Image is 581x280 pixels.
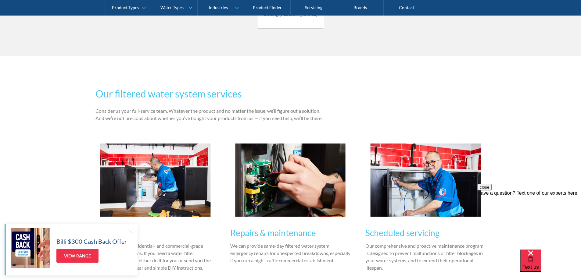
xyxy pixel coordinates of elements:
[370,144,481,217] img: The Water People team member servicing water filter
[11,228,50,268] img: Billi $300 Cash Back Offer
[95,107,330,122] p: Consider us your full-service team. Whatever the product and no matter the issue, we’ll figure ou...
[230,226,351,239] h3: Repairs & maintenance
[95,226,216,239] h3: Installation
[56,237,127,246] h5: Billi $300 Cash Back Offer
[112,5,139,10] div: Product Types
[365,226,486,239] h3: Scheduled servicing
[477,184,581,257] iframe: podium webchat widget prompt
[235,144,346,217] img: The Water People team member working on switch board for water filter
[100,144,211,217] img: The Water People team member installing filter under sink
[95,242,216,271] p: We can install all residential- and commercial-grade filtered water systems. If you need a water ...
[160,5,184,10] div: Water Types
[365,242,486,271] p: Our comprehensive and proactive maintenance program is designed to prevent malfunctions or filter...
[520,250,581,280] iframe: podium webchat widget bubble
[56,249,99,263] a: View Range
[209,5,228,10] div: Industries
[230,242,351,264] p: We can provide same-day filtered water system emergency repairs for unexpected breakdowns, especi...
[95,87,330,101] h2: Our filtered water system services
